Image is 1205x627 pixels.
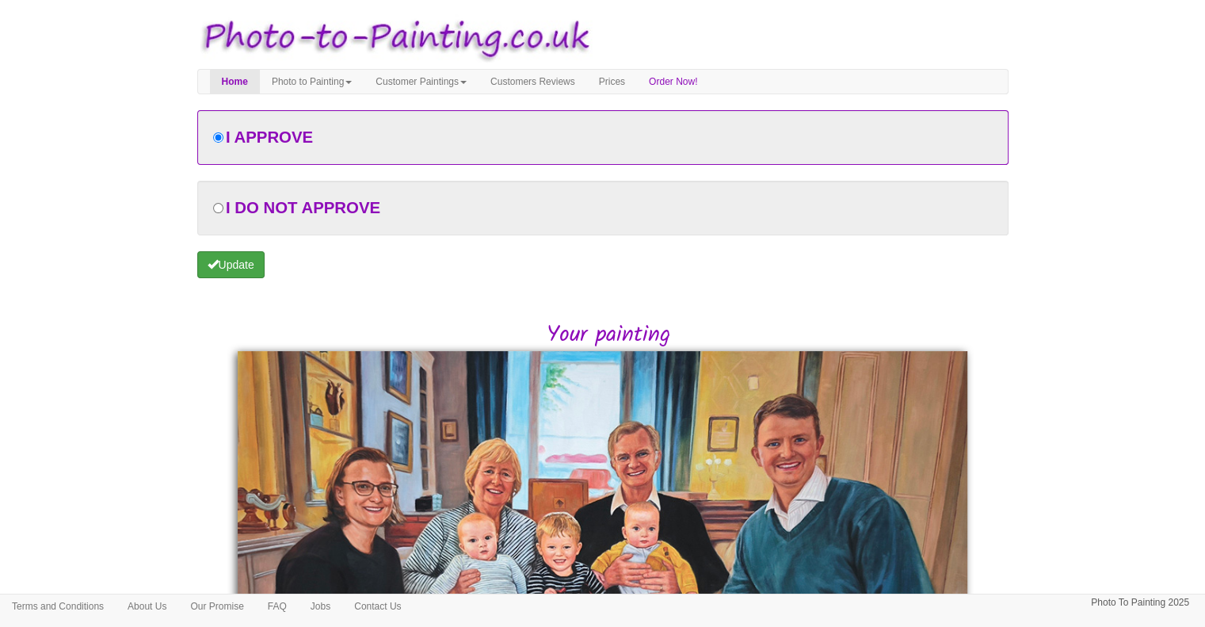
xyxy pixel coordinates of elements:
span: I APPROVE [226,128,313,146]
a: Jobs [299,595,342,618]
a: Order Now! [637,70,709,94]
a: Contact Us [342,595,413,618]
p: Photo To Painting 2025 [1091,595,1189,611]
a: Customer Paintings [364,70,479,94]
a: About Us [116,595,178,618]
a: Home [210,70,260,94]
a: Customers Reviews [479,70,587,94]
a: Our Promise [178,595,255,618]
a: Photo to Painting [260,70,364,94]
h2: Your painting [209,323,1009,348]
span: I DO NOT APPROVE [226,199,380,216]
a: Prices [587,70,637,94]
a: FAQ [256,595,299,618]
img: Photo to Painting [189,8,595,69]
button: Update [197,251,265,278]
